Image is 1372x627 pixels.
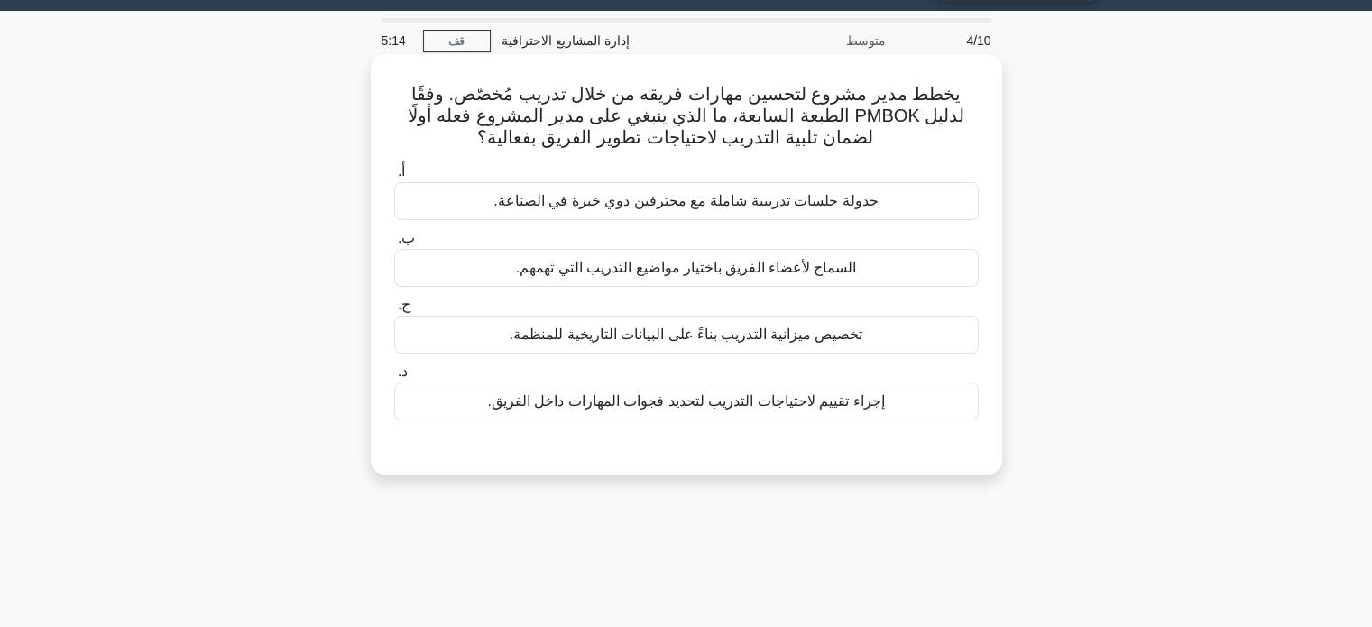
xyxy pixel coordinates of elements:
font: إدارة المشاريع الاحترافية [502,33,630,48]
font: ج. [398,297,410,312]
font: إجراء تقييم لاحتياجات التدريب لتحديد فجوات المهارات داخل الفريق. [487,393,884,409]
font: 5:14 [382,33,406,48]
font: متوسط [846,33,886,48]
font: السماح لأعضاء الفريق باختيار مواضيع التدريب التي تهمهم. [516,260,857,275]
font: يخطط مدير مشروع لتحسين مهارات فريقه من خلال تدريب مُخصّص. وفقًا لدليل PMBOK الطبعة السابعة، ما ال... [408,84,964,147]
font: د. [398,364,408,379]
font: قف [448,35,465,48]
font: 4/10 [966,33,990,48]
font: ب. [398,230,415,245]
a: قف [423,30,491,52]
font: جدولة جلسات تدريبية شاملة مع محترفين ذوي خبرة في الصناعة. [493,193,878,208]
font: أ. [398,163,405,179]
font: تخصيص ميزانية التدريب بناءً على البيانات التاريخية للمنظمة. [510,327,863,342]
